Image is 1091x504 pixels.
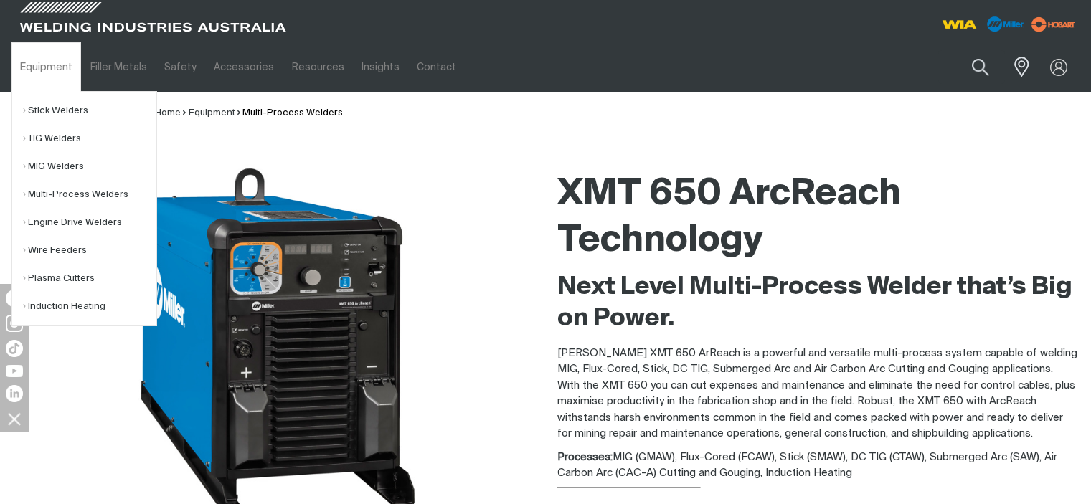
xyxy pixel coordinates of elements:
[557,450,1080,482] div: MIG (GMAW), Flux-Cored (FCAW), Stick (SMAW), DC TIG (GTAW), Submerged Arc (SAW), Air Carbon Arc (...
[353,42,408,92] a: Insights
[23,293,156,320] a: Induction Heating
[242,108,343,118] a: Multi-Process Welders
[23,125,156,153] a: TIG Welders
[1027,14,1080,35] img: miller
[6,365,23,377] img: YouTube
[283,42,353,92] a: Resources
[11,91,157,326] ul: Equipment Submenu
[557,452,613,462] strong: Processes:
[408,42,465,92] a: Contact
[189,108,235,118] a: Equipment
[557,346,1080,378] p: [PERSON_NAME] XMT 650 ArReach is a powerful and versatile multi-process system capable of welding...
[11,42,81,92] a: Equipment
[557,272,1080,442] div: With the XMT 650 you can cut expenses and maintenance and eliminate the need for control cables, ...
[6,290,23,307] img: Facebook
[557,171,1080,265] h1: XMT 650 ArcReach Technology
[156,42,205,92] a: Safety
[23,237,156,265] a: Wire Feeders
[938,50,1005,84] input: Product name or item number...
[155,106,343,120] nav: Breadcrumb
[23,265,156,293] a: Plasma Cutters
[557,272,1080,335] h2: Next Level Multi-Process Welder that’s Big on Power.
[23,153,156,181] a: MIG Welders
[6,385,23,402] img: LinkedIn
[956,50,1005,84] button: Search products
[155,108,181,118] a: Home
[205,42,283,92] a: Accessories
[6,340,23,357] img: TikTok
[81,42,155,92] a: Filler Metals
[6,315,23,332] img: Instagram
[2,406,27,431] img: hide socials
[23,209,156,237] a: Engine Drive Welders
[23,97,156,125] a: Stick Welders
[23,181,156,209] a: Multi-Process Welders
[11,42,813,92] nav: Main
